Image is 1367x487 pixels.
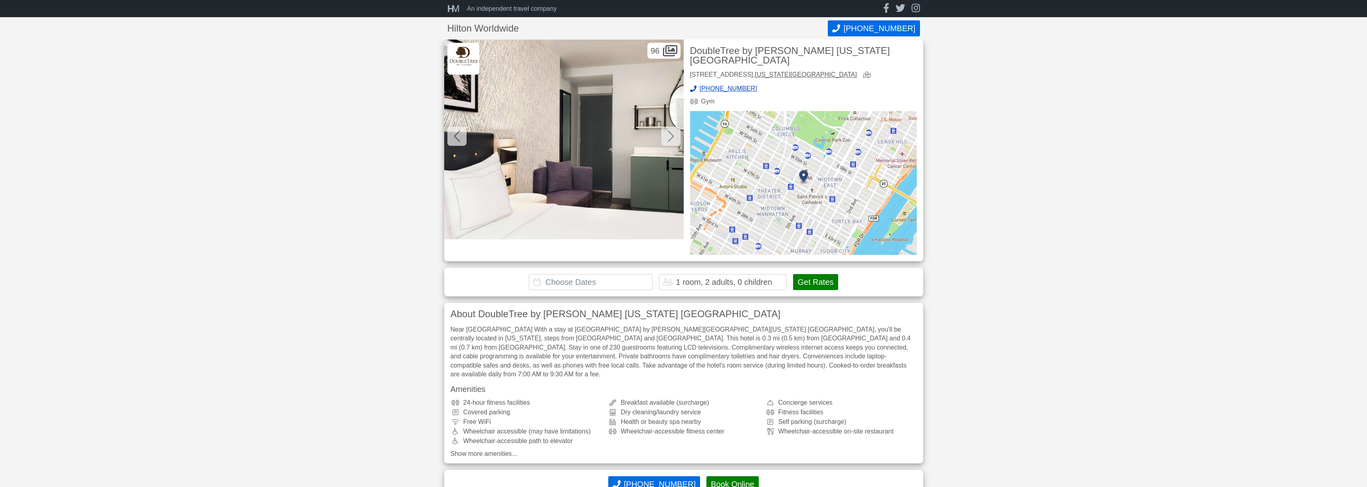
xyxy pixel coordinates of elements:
[793,274,838,290] button: Get Rates
[766,409,917,415] div: Fitness facilities
[447,43,479,75] img: Hilton Worldwide
[755,71,857,78] a: [US_STATE][GEOGRAPHIC_DATA]
[447,24,828,33] h1: Hilton Worldwide
[447,3,452,14] span: H
[451,451,917,457] a: Show more amenities...
[896,3,905,14] a: twitter
[608,409,759,415] div: Dry cleaning/laundry service
[863,72,874,79] a: view map
[690,72,857,79] div: [STREET_ADDRESS],
[451,419,602,425] div: Free WiFi
[676,278,772,286] div: 1 room, 2 adults, 0 children
[608,428,759,435] div: Wheelchair-accessible fitness center
[451,438,602,444] div: Wheelchair-accessible path to elevator
[452,3,457,14] span: M
[690,98,715,105] div: Gym
[451,409,602,415] div: Covered parking
[647,43,680,59] div: 96
[529,274,653,290] input: Choose Dates
[690,111,917,255] img: map
[828,20,920,36] button: Call
[451,309,917,319] h3: About DoubleTree by [PERSON_NAME] [US_STATE] [GEOGRAPHIC_DATA]
[608,419,759,425] div: Health or beauty spa nearby
[700,85,757,92] span: [PHONE_NUMBER]
[444,40,684,239] img: Room
[451,325,917,379] div: Near [GEOGRAPHIC_DATA] With a stay at [GEOGRAPHIC_DATA] by [PERSON_NAME][GEOGRAPHIC_DATA][US_STAT...
[467,6,557,12] div: An independent travel company
[451,428,602,435] div: Wheelchair accessible (may have limitations)
[766,400,917,406] div: Concierge services
[766,419,917,425] div: Self parking (surcharge)
[883,3,889,14] a: facebook
[451,400,602,406] div: 24-hour fitness facilities
[608,400,759,406] div: Breakfast available (surcharge)
[690,46,917,65] h2: DoubleTree by [PERSON_NAME] [US_STATE] [GEOGRAPHIC_DATA]
[766,428,917,435] div: Wheelchair-accessible on-site restaurant
[447,4,464,14] a: HM
[451,385,917,393] h3: Amenities
[843,24,915,33] span: [PHONE_NUMBER]
[912,3,920,14] a: instagram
